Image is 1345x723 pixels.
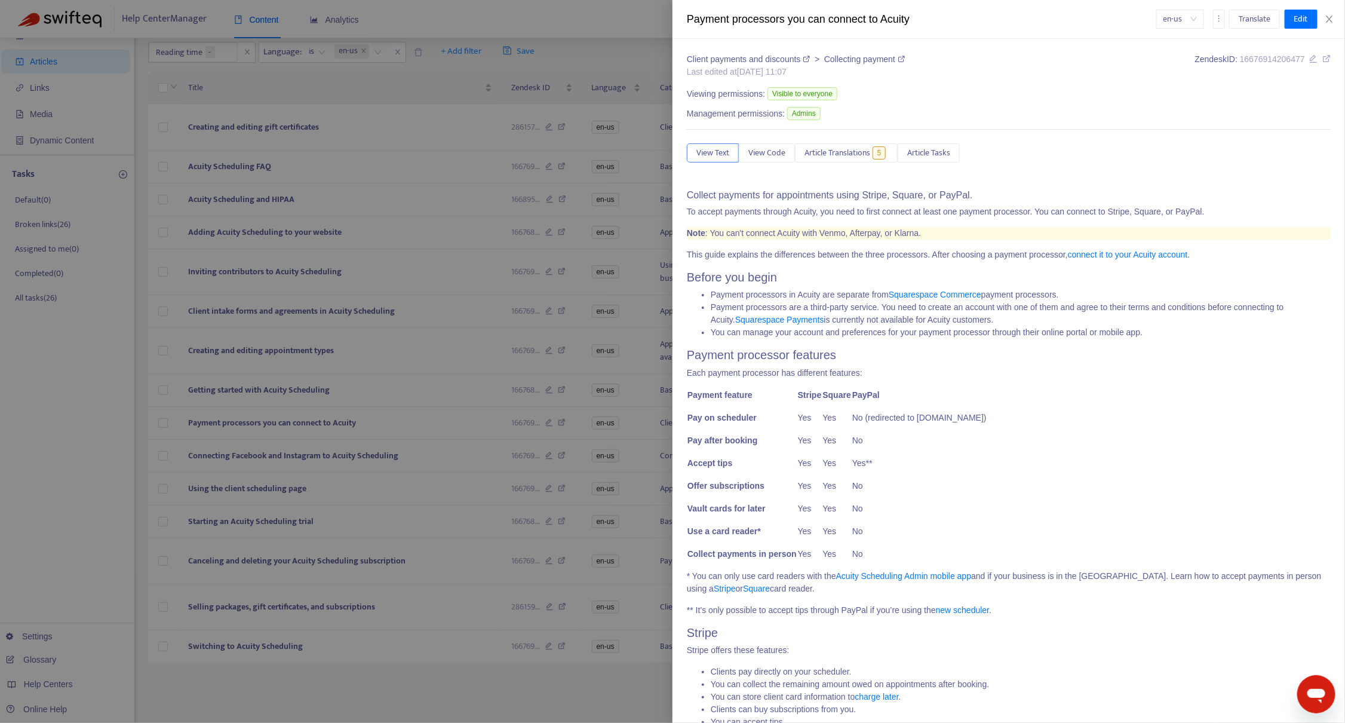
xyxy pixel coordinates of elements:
p: Yes [823,548,851,560]
a: Client payments and discounts [687,54,812,64]
li: You can manage your account and preferences for your payment processor through their online porta... [711,326,1331,339]
p: Yes [798,434,822,447]
p: Yes [798,503,822,515]
strong: Offer subscriptions [687,481,764,491]
button: more [1213,10,1225,29]
li: Payment processors are a third-party service. You need to create an account with one of them and ... [711,301,1331,326]
span: View Text [696,146,729,160]
strong: Pay after booking [687,436,757,445]
strong: PayPal [852,390,880,400]
p: No [852,480,987,492]
button: Article Tasks [898,143,960,163]
span: more [1215,14,1223,23]
button: Translate [1229,10,1280,29]
li: Clients pay directly on your scheduler. [711,666,1331,678]
span: Translate [1239,13,1270,26]
p: Stripe offers these features: [687,644,1331,657]
div: Payment processors you can connect to Acuity [687,11,1156,27]
p: This guide explains the differences between the three processors. After choosing a payment proces... [687,249,1331,261]
p: Yes [798,412,822,424]
span: 16676914206477 [1240,54,1305,64]
strong: Stripe [798,390,822,400]
p: No [852,548,987,560]
p: Each payment processor has different features: [687,367,1331,379]
strong: Square [823,390,851,400]
span: Management permissions: [687,108,785,120]
p: Yes [823,480,851,492]
h2: Stripe [687,626,1331,640]
p: No [852,434,987,447]
span: Article Tasks [907,146,950,160]
span: 5 [873,146,886,160]
strong: Payment feature [687,390,753,400]
strong: Note [687,228,705,238]
p: No (redirected to [DOMAIN_NAME]) [852,412,987,424]
p: No [852,525,987,538]
button: View Code [739,143,795,163]
li: You can store client card information to . [711,691,1331,703]
span: close [1325,14,1334,24]
p: Yes [823,412,851,424]
iframe: Button to launch messaging window [1297,675,1335,713]
a: charge later [855,692,899,701]
a: connect it to your Acuity account [1068,250,1188,259]
blockquote: : You can't connect Acuity with Venmo, Afterpay, or Klarna. [687,227,1331,240]
a: Square [743,584,770,593]
p: Yes [798,525,822,538]
div: > [687,53,905,66]
p: Yes [823,434,851,447]
div: Zendesk ID: [1195,53,1331,78]
span: Admins [787,107,821,120]
button: Article Translations5 [795,143,898,163]
strong: Use a card reader* [687,526,761,536]
span: en-us [1163,10,1197,28]
a: new scheduler [936,605,990,615]
a: Collecting payment [824,54,905,64]
span: Viewing permissions: [687,88,765,100]
h2: Before you begin [687,270,1331,284]
a: Squarespace Payments [735,315,824,324]
p: Yes [798,457,822,470]
span: Article Translations [804,146,870,160]
a: Stripe [714,584,736,593]
p: Yes [823,503,851,515]
div: Last edited at [DATE] 11:07 [687,66,905,78]
p: No [852,503,987,515]
span: Edit [1294,13,1308,26]
button: View Text [687,143,739,163]
strong: Collect payments in person [687,549,797,559]
button: Close [1321,14,1338,25]
p: Yes [798,548,822,560]
a: Squarespace Commerce [889,290,981,299]
p: Yes [798,480,822,492]
h4: Collect payments for appointments using Stripe, Square, or PayPal. [687,189,1331,201]
p: Yes [823,457,851,470]
p: To accept payments through Acuity, you need to first connect at least one payment processor. You ... [687,206,1331,218]
h2: Payment processor features [687,348,1331,362]
span: View Code [748,146,785,160]
span: Visible to everyone [767,87,837,100]
p: ** It’s only possible to accept tips through PayPal if you’re using the . [687,604,1331,617]
li: Clients can buy subscriptions from you. [711,703,1331,716]
button: Edit [1285,10,1318,29]
strong: Accept tips [687,458,732,468]
strong: Pay on scheduler [687,413,757,422]
li: Payment processors in Acuity are separate from payment processors. [711,289,1331,301]
a: Acuity Scheduling Admin mobile app [836,571,971,581]
li: You can collect the remaining amount owed on appointments after booking. [711,678,1331,691]
p: Yes [823,525,851,538]
strong: Vault cards for later [687,504,766,513]
p: * You can only use card readers with the and if your business is in the [GEOGRAPHIC_DATA]. Learn ... [687,570,1331,595]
